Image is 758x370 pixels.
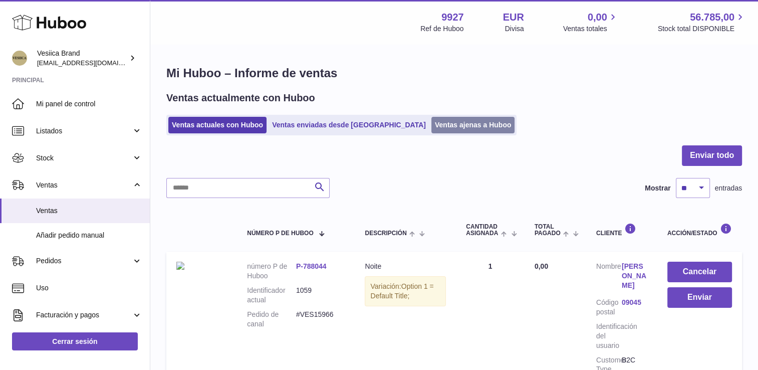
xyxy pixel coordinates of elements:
div: Noite [365,262,446,271]
img: CopiadeVesica05_PRS_10012.png [176,262,184,270]
span: número P de Huboo [247,230,313,237]
dd: #VES15966 [296,310,345,329]
div: Variación: [365,276,446,306]
h1: Mi Huboo – Informe de ventas [166,65,742,81]
div: Ref de Huboo [420,24,463,34]
span: Pedidos [36,256,132,266]
span: Facturación y pagos [36,310,132,320]
dt: Nombre [596,262,622,293]
span: Ventas totales [563,24,619,34]
a: Ventas actuales con Huboo [168,117,267,133]
span: Ventas [36,206,142,216]
strong: 9927 [441,11,464,24]
span: Total pagado [535,224,561,237]
span: 0,00 [588,11,607,24]
span: 0,00 [535,262,548,270]
div: Acción/Estado [667,223,732,237]
img: logistic@vesiica.com [12,51,27,66]
a: Cerrar sesión [12,332,138,350]
span: 56.785,00 [690,11,734,24]
dt: Identificador actual [247,286,296,305]
a: [PERSON_NAME] [622,262,647,290]
dt: Pedido de canal [247,310,296,329]
button: Enviar [667,287,732,308]
a: Ventas enviadas desde [GEOGRAPHIC_DATA] [269,117,429,133]
span: Stock total DISPONIBLE [658,24,746,34]
span: Option 1 = Default Title; [370,282,433,300]
span: Descripción [365,230,406,237]
span: Listados [36,126,132,136]
a: P-788044 [296,262,327,270]
span: Uso [36,283,142,293]
span: Cantidad ASIGNADA [466,224,498,237]
dt: número P de Huboo [247,262,296,281]
h2: Ventas actualmente con Huboo [166,91,315,105]
a: Ventas ajenas a Huboo [431,117,515,133]
span: entradas [715,183,742,193]
span: Añadir pedido manual [36,231,142,240]
div: Divisa [505,24,524,34]
strong: EUR [503,11,524,24]
span: Stock [36,153,132,163]
span: Ventas [36,180,132,190]
div: Cliente [596,223,647,237]
a: 09045 [622,298,647,307]
span: [EMAIL_ADDRESS][DOMAIN_NAME] [37,59,147,67]
a: 0,00 Ventas totales [563,11,619,34]
span: Mi panel de control [36,99,142,109]
label: Mostrar [645,183,670,193]
dd: 1059 [296,286,345,305]
dt: Identificación del usuario [596,322,622,350]
button: Enviar todo [682,145,742,166]
button: Cancelar [667,262,732,282]
div: Vesiica Brand [37,49,127,68]
dt: Código postal [596,298,622,317]
a: 56.785,00 Stock total DISPONIBLE [658,11,746,34]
